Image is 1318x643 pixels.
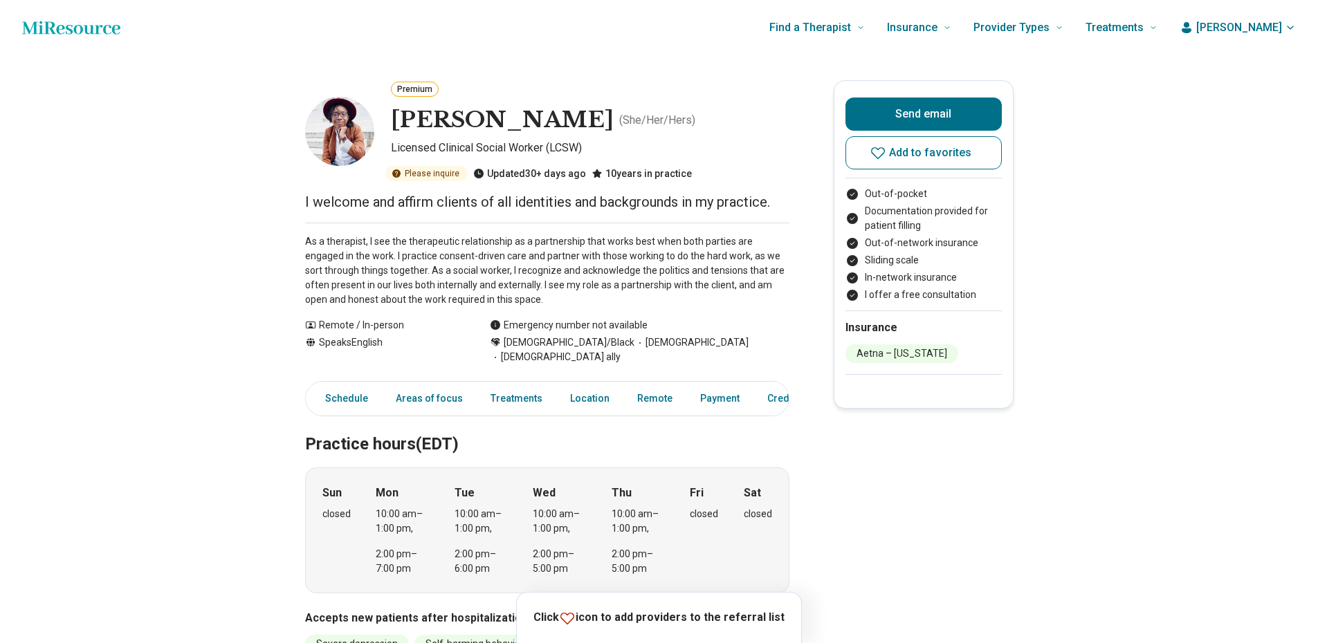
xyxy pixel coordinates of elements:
[482,384,551,413] a: Treatments
[690,507,718,521] div: closed
[690,485,704,501] strong: Fri
[744,507,772,521] div: closed
[845,319,1002,336] h2: Insurance
[490,350,621,364] span: [DEMOGRAPHIC_DATA] ally
[562,384,618,413] a: Location
[22,14,120,41] a: Home page
[376,547,429,576] div: 2:00 pm – 7:00 pm
[1196,19,1282,36] span: [PERSON_NAME]
[845,97,1002,131] button: Send email
[305,234,789,307] p: As a therapist, I see the therapeutic relationship as a partnership that works best when both par...
[309,384,376,413] a: Schedule
[473,166,586,181] div: Updated 30+ days ago
[619,112,695,129] p: ( She/Her/Hers )
[455,507,508,536] div: 10:00 am – 1:00 pm ,
[612,547,665,576] div: 2:00 pm – 5:00 pm
[889,147,972,158] span: Add to favorites
[887,18,937,37] span: Insurance
[845,136,1002,169] button: Add to favorites
[455,547,508,576] div: 2:00 pm – 6:00 pm
[490,318,648,333] div: Emergency number not available
[391,140,789,160] p: Licensed Clinical Social Worker (LCSW)
[1180,19,1296,36] button: [PERSON_NAME]
[692,384,748,413] a: Payment
[1086,18,1144,37] span: Treatments
[305,97,374,166] img: Erica Smith, Licensed Clinical Social Worker (LCSW)
[391,82,439,97] button: Premium
[845,204,1002,233] li: Documentation provided for patient filling
[455,485,475,501] strong: Tue
[391,106,614,135] h1: [PERSON_NAME]
[305,467,789,593] div: When does the program meet?
[845,344,958,363] li: Aetna – [US_STATE]
[845,187,1002,302] ul: Payment options
[385,166,468,181] div: Please inquire
[845,253,1002,268] li: Sliding scale
[973,18,1050,37] span: Provider Types
[845,236,1002,250] li: Out-of-network insurance
[612,485,632,501] strong: Thu
[845,270,1002,285] li: In-network insurance
[504,335,634,350] span: [DEMOGRAPHIC_DATA]/Black
[629,384,681,413] a: Remote
[533,507,586,536] div: 10:00 am – 1:00 pm ,
[533,609,785,626] p: Click icon to add providers to the referral list
[533,547,586,576] div: 2:00 pm – 5:00 pm
[305,610,789,626] h3: Accepts new patients after hospitalization for
[634,335,749,350] span: [DEMOGRAPHIC_DATA]
[305,318,462,333] div: Remote / In-person
[592,166,692,181] div: 10 years in practice
[376,485,399,501] strong: Mon
[305,192,789,212] p: I welcome and affirm clients of all identities and backgrounds in my practice.
[305,400,789,456] h2: Practice hours (EDT)
[759,384,828,413] a: Credentials
[376,507,429,536] div: 10:00 am – 1:00 pm ,
[322,485,342,501] strong: Sun
[845,288,1002,302] li: I offer a free consultation
[322,507,351,521] div: closed
[744,485,761,501] strong: Sat
[769,18,851,37] span: Find a Therapist
[845,187,1002,201] li: Out-of-pocket
[305,335,462,364] div: Speaks English
[612,507,665,536] div: 10:00 am – 1:00 pm ,
[533,485,556,501] strong: Wed
[387,384,471,413] a: Areas of focus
